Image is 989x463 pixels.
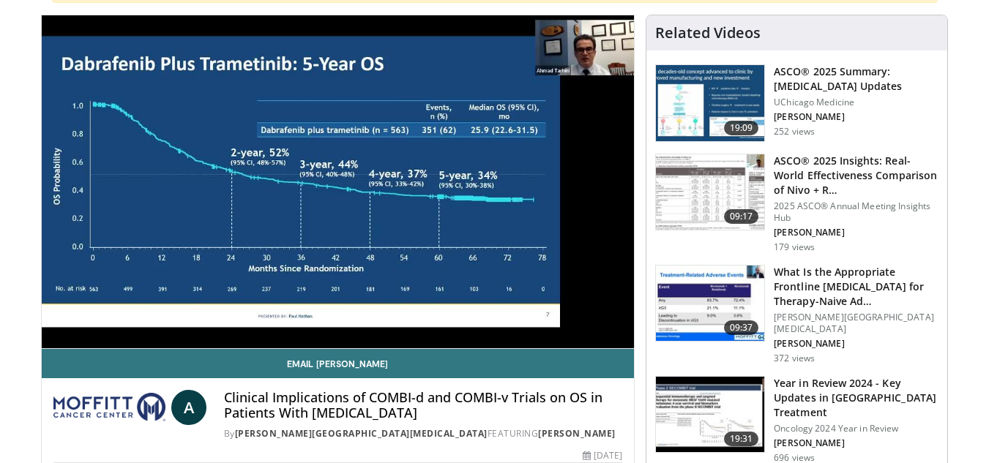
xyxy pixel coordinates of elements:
[656,377,764,453] img: 336fab2a-50e5-49f1-89a3-95f41fda7913.150x105_q85_crop-smart_upscale.jpg
[655,154,938,253] a: 09:17 ASCO® 2025 Insights: Real-World Effectiveness Comparison of Nivo + R… 2025 ASCO® Annual Mee...
[774,338,938,350] p: [PERSON_NAME]
[774,126,815,138] p: 252 views
[583,449,622,462] div: [DATE]
[774,241,815,253] p: 179 views
[655,265,938,364] a: 09:37 What Is the Appropriate Frontline [MEDICAL_DATA] for Therapy-Naive Ad… [PERSON_NAME][GEOGRA...
[774,64,938,94] h3: ASCO® 2025 Summary: [MEDICAL_DATA] Updates
[724,209,759,224] span: 09:17
[538,427,616,440] a: [PERSON_NAME]
[774,154,938,197] h3: ASCO® 2025 Insights: Real-World Effectiveness Comparison of Nivo + R…
[774,200,938,224] p: 2025 ASCO® Annual Meeting Insights Hub
[774,97,938,108] p: UChicago Medicine
[656,154,764,230] img: ae2f56e5-51f2-42f8-bc82-196091d75f3c.150x105_q85_crop-smart_upscale.jpg
[656,266,764,342] img: aa2e6036-43dd-49f6-96eb-df15ef5c5a23.150x105_q85_crop-smart_upscale.jpg
[724,432,759,446] span: 19:31
[235,427,488,440] a: [PERSON_NAME][GEOGRAPHIC_DATA][MEDICAL_DATA]
[171,390,206,425] a: A
[656,65,764,141] img: e3f8699c-655a-40d7-9e09-ddaffb4702c0.150x105_q85_crop-smart_upscale.jpg
[42,349,635,378] a: Email [PERSON_NAME]
[724,121,759,135] span: 19:09
[774,423,938,434] p: Oncology 2024 Year in Review
[774,353,815,364] p: 372 views
[774,437,938,449] p: [PERSON_NAME]
[655,24,761,42] h4: Related Videos
[724,320,759,335] span: 09:37
[774,227,938,238] p: [PERSON_NAME]
[42,15,635,349] video-js: Video Player
[224,427,622,440] div: By FEATURING
[774,376,938,420] h3: Year in Review 2024 - Key Updates in [GEOGRAPHIC_DATA] Treatment
[774,111,938,123] p: [PERSON_NAME]
[224,390,622,421] h4: Clinical Implications of COMBI-d and COMBI-v Trials on OS in Patients With [MEDICAL_DATA]
[774,312,938,335] p: [PERSON_NAME][GEOGRAPHIC_DATA][MEDICAL_DATA]
[655,64,938,142] a: 19:09 ASCO® 2025 Summary: [MEDICAL_DATA] Updates UChicago Medicine [PERSON_NAME] 252 views
[53,390,165,425] img: Moffitt Cancer Center
[774,265,938,309] h3: What Is the Appropriate Frontline [MEDICAL_DATA] for Therapy-Naive Ad…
